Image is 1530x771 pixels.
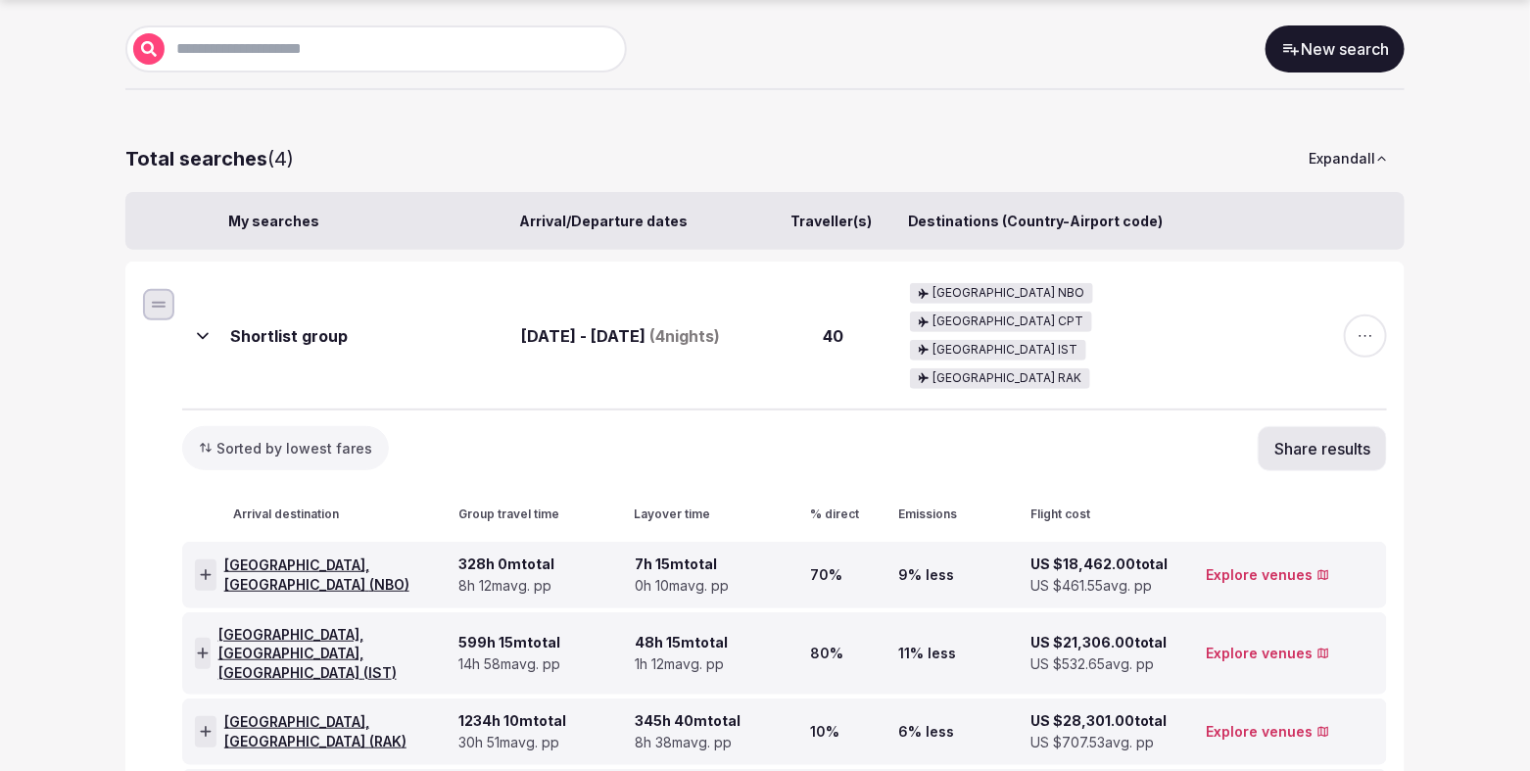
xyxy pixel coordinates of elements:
[224,712,451,750] span: [GEOGRAPHIC_DATA], [GEOGRAPHIC_DATA] ( RAK )
[458,576,551,596] span: 8h 12m avg. pp
[1206,565,1330,585] a: Explore venues
[650,325,721,347] span: ( 4 nights)
[458,733,559,752] span: 30h 51m avg. pp
[231,283,514,388] div: Shortlist group
[458,633,560,652] span: 599h 15m total
[458,654,560,674] span: 14h 58m avg. pp
[182,426,389,471] button: Sorted by lowest fares
[1206,644,1330,663] a: Explore venues
[635,654,724,674] span: 1h 12m avg. pp
[458,711,566,731] span: 1234h 10m total
[1030,633,1168,652] span: US $21,306.00 total
[635,733,732,752] span: 8h 38m avg. pp
[229,212,512,231] div: My searches
[810,699,890,763] div: 10%
[125,145,294,172] p: ( 4 )
[1030,576,1152,596] span: US $461.55 avg. pp
[898,506,1023,523] div: Emissions
[218,625,452,683] span: [GEOGRAPHIC_DATA], [GEOGRAPHIC_DATA], [GEOGRAPHIC_DATA] ( IST )
[635,711,741,731] span: 345h 40m total
[224,555,452,594] span: [GEOGRAPHIC_DATA], [GEOGRAPHIC_DATA] ( NBO )
[762,212,900,231] div: Traveller(s)
[522,283,757,388] div: [DATE] - [DATE]
[898,543,1023,606] div: 9% less
[933,342,1078,359] span: [GEOGRAPHIC_DATA] IST
[1266,25,1405,72] a: New search
[1030,554,1169,574] span: US $18,462.00 total
[1030,733,1154,752] span: US $707.53 avg. pp
[1030,654,1154,674] span: US $532.65 avg. pp
[1206,722,1330,742] a: Explore venues
[933,285,1085,302] span: [GEOGRAPHIC_DATA] NBO
[635,554,717,574] span: 7h 15m total
[810,543,890,606] div: 70%
[933,370,1082,387] span: [GEOGRAPHIC_DATA] RAK
[458,554,554,574] span: 328h 0m total
[1258,426,1387,471] button: Share results
[764,283,902,388] div: 40
[1030,506,1199,523] div: Flight cost
[933,313,1084,330] span: [GEOGRAPHIC_DATA] CPT
[458,506,627,523] div: Group travel time
[635,633,728,652] span: 48h 15m total
[635,506,803,523] div: Layover time
[898,699,1023,763] div: 6% less
[908,212,1337,231] div: Destinations (Country-Airport code)
[1293,137,1405,180] button: Expandall
[520,212,755,231] div: Arrival/Departure dates
[125,147,267,170] strong: Total searches
[810,613,890,695] div: 80%
[635,576,729,596] span: 0h 10m avg. pp
[898,613,1023,695] div: 11% less
[1030,711,1168,731] span: US $28,301.00 total
[810,506,890,523] div: % direct
[194,506,451,523] div: Arrival destination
